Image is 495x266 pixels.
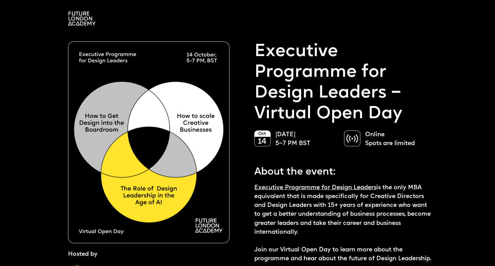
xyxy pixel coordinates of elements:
img: A logo saying in 3 lines: Future London Academy [68,12,96,25]
p: About the event: [254,161,434,180]
p: is the only MBA equivalent that is made specifically for Creative Directors and Design Leaders wi... [254,183,434,264]
p: Executive Programme for Design Leaders – Virtual Open Day [254,41,434,125]
p: Hosted by [68,250,98,259]
p: [DATE] 5–7 PM BST [275,130,337,148]
a: Executive Programme for Design Leaders [254,185,376,191]
p: Online Spots are limited [365,130,427,148]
